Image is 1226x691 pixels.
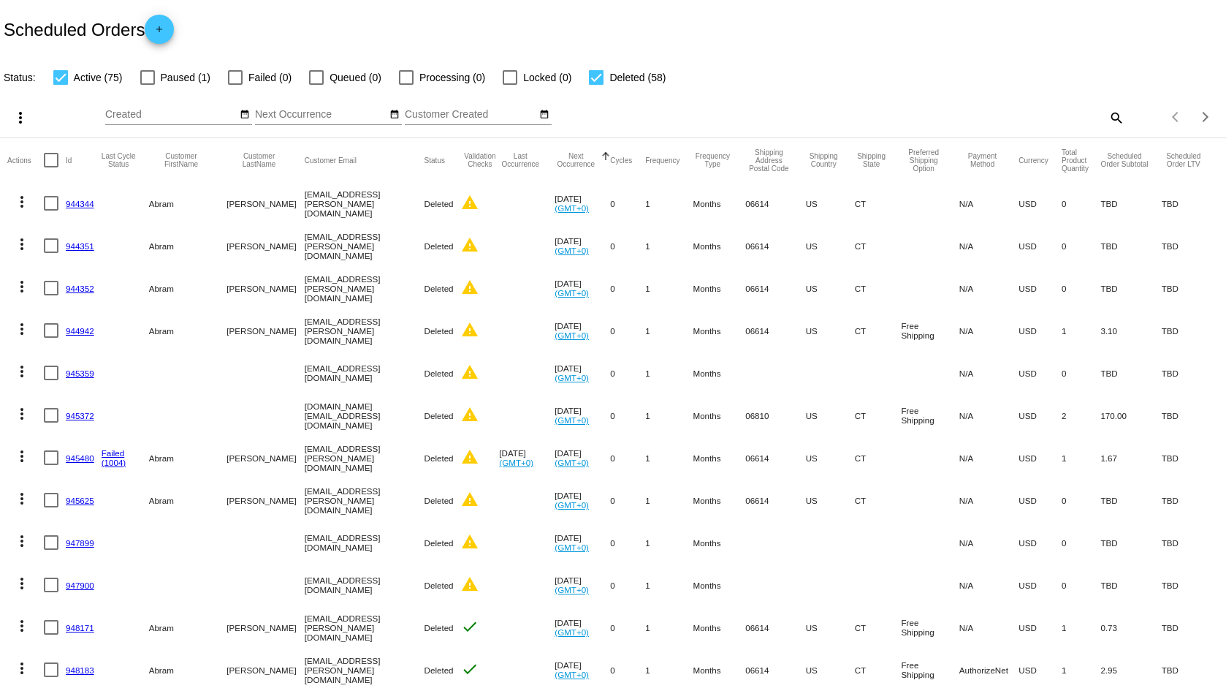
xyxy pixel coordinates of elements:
[555,309,610,352] mat-cell: [DATE]
[461,138,500,182] mat-header-cell: Validation Checks
[855,182,902,224] mat-cell: CT
[1162,152,1206,168] button: Change sorting for LifetimeValue
[1162,267,1219,309] mat-cell: TBD
[226,182,305,224] mat-cell: [PERSON_NAME]
[539,109,549,121] mat-icon: date_range
[389,109,400,121] mat-icon: date_range
[66,453,94,463] a: 945480
[959,309,1019,352] mat-cell: N/A
[226,267,305,309] mat-cell: [PERSON_NAME]
[745,224,806,267] mat-cell: 06614
[1062,309,1101,352] mat-cell: 1
[149,606,227,649] mat-cell: Abram
[305,649,424,691] mat-cell: [EMAIL_ADDRESS][PERSON_NAME][DOMAIN_NAME]
[1100,152,1148,168] button: Change sorting for Subtotal
[1062,564,1101,606] mat-cell: 0
[645,649,693,691] mat-cell: 1
[645,267,693,309] mat-cell: 1
[555,246,589,255] a: (GMT+0)
[855,152,888,168] button: Change sorting for ShippingState
[1019,352,1062,394] mat-cell: USD
[226,224,305,267] mat-cell: [PERSON_NAME]
[1062,521,1101,564] mat-cell: 0
[4,15,174,44] h2: Scheduled Orders
[1100,352,1161,394] mat-cell: TBD
[555,203,589,213] a: (GMT+0)
[555,331,589,340] a: (GMT+0)
[645,309,693,352] mat-cell: 1
[102,458,126,467] a: (1004)
[745,479,806,521] mat-cell: 06614
[555,394,610,437] mat-cell: [DATE]
[902,394,959,437] mat-cell: Free Shipping
[1019,521,1062,564] mat-cell: USD
[13,617,31,635] mat-icon: more_vert
[149,649,227,691] mat-cell: Abram
[461,575,479,593] mat-icon: warning
[555,224,610,267] mat-cell: [DATE]
[902,649,959,691] mat-cell: Free Shipping
[1162,437,1219,479] mat-cell: TBD
[1062,606,1101,649] mat-cell: 1
[66,241,94,251] a: 944351
[1019,437,1062,479] mat-cell: USD
[855,479,902,521] mat-cell: CT
[806,309,855,352] mat-cell: US
[424,156,445,165] button: Change sorting for Status
[855,437,902,479] mat-cell: CT
[610,352,645,394] mat-cell: 0
[610,521,645,564] mat-cell: 0
[1019,156,1048,165] button: Change sorting for CurrencyIso
[66,665,94,675] a: 948183
[66,581,94,590] a: 947900
[424,665,454,675] span: Deleted
[1019,309,1062,352] mat-cell: USD
[13,490,31,507] mat-icon: more_vert
[806,649,855,691] mat-cell: US
[255,109,387,121] input: Next Occurrence
[959,224,1019,267] mat-cell: N/A
[959,649,1019,691] mat-cell: AuthorizeNet
[424,496,454,505] span: Deleted
[610,309,645,352] mat-cell: 0
[424,326,454,336] span: Deleted
[66,538,94,548] a: 947899
[1019,267,1062,309] mat-cell: USD
[102,448,125,458] a: Failed
[7,138,44,182] mat-header-cell: Actions
[499,458,533,467] a: (GMT+0)
[1100,521,1161,564] mat-cell: TBD
[1191,102,1220,132] button: Next page
[855,606,902,649] mat-cell: CT
[745,148,793,173] button: Change sorting for ShippingPostcode
[424,284,454,293] span: Deleted
[305,267,424,309] mat-cell: [EMAIL_ADDRESS][PERSON_NAME][DOMAIN_NAME]
[226,479,305,521] mat-cell: [PERSON_NAME]
[13,278,31,295] mat-icon: more_vert
[226,606,305,649] mat-cell: [PERSON_NAME]
[419,69,485,86] span: Processing (0)
[1162,649,1219,691] mat-cell: TBD
[645,606,693,649] mat-cell: 1
[1019,479,1062,521] mat-cell: USD
[1100,649,1161,691] mat-cell: 2.95
[610,394,645,437] mat-cell: 0
[74,69,123,86] span: Active (75)
[1100,309,1161,352] mat-cell: 3.10
[555,500,589,510] a: (GMT+0)
[693,606,745,649] mat-cell: Months
[499,437,555,479] mat-cell: [DATE]
[959,352,1019,394] mat-cell: N/A
[610,156,632,165] button: Change sorting for Cycles
[1100,564,1161,606] mat-cell: TBD
[1062,182,1101,224] mat-cell: 0
[424,411,454,420] span: Deleted
[248,69,292,86] span: Failed (0)
[149,152,214,168] button: Change sorting for CustomerFirstName
[1100,437,1161,479] mat-cell: 1.67
[555,152,597,168] button: Change sorting for NextOccurrenceUtc
[959,479,1019,521] mat-cell: N/A
[806,606,855,649] mat-cell: US
[305,521,424,564] mat-cell: [EMAIL_ADDRESS][DOMAIN_NAME]
[959,606,1019,649] mat-cell: N/A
